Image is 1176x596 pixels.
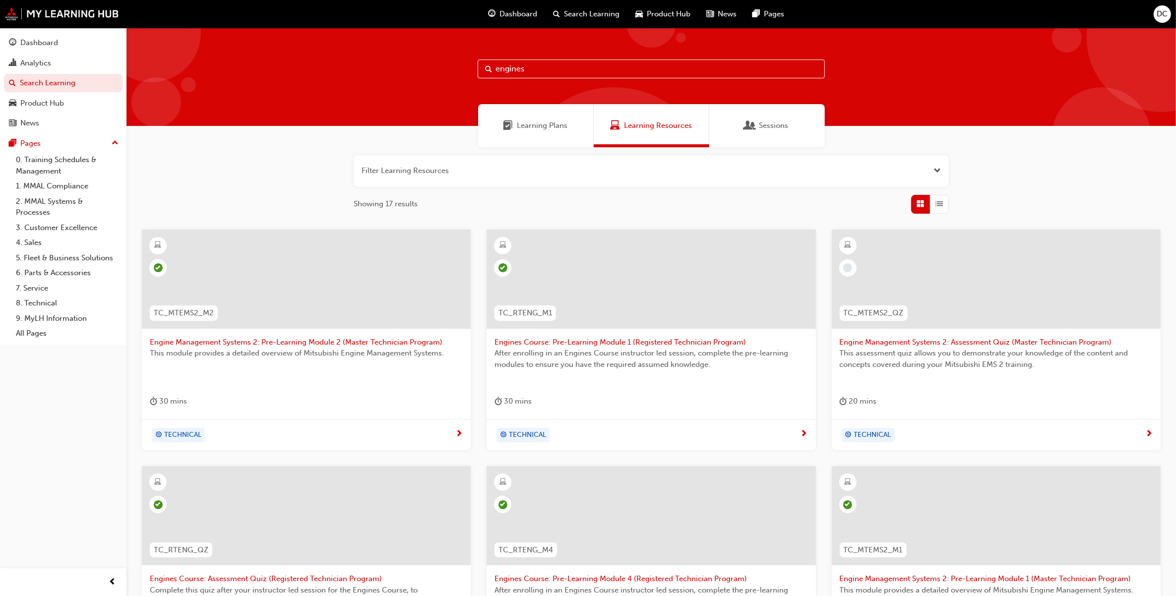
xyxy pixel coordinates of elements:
span: This module provides a detailed overview of Mitsubishi Engine Management Systems. [840,585,1153,596]
span: learningResourceType_ELEARNING-icon [844,239,851,252]
span: target-icon [155,429,162,442]
span: learningResourceType_ELEARNING-icon [844,476,851,489]
span: Search [485,63,492,75]
span: news-icon [707,8,714,20]
span: After enrolling in an Engines Course instructor led session, complete the pre-learning modules to... [495,348,807,370]
button: Open the filter [933,165,941,177]
a: 7. Service [12,281,123,296]
a: Dashboard [4,34,123,52]
span: Sessions [745,120,755,131]
span: TECHNICAL [854,429,891,441]
span: This module provides a detailed overview of Mitsubishi Engine Management Systems. [150,348,463,359]
span: target-icon [500,429,507,442]
span: pages-icon [9,139,16,148]
span: TC_MTEMS2_M1 [844,544,903,556]
span: Engines Course: Assessment Quiz (Registered Technician Program) [150,573,463,585]
span: Engine Management Systems 2: Pre-Learning Module 1 (Master Technician Program) [840,573,1153,585]
span: This assessment quiz allows you to demonstrate your knowledge of the content and concepts covered... [840,348,1153,370]
span: next-icon [1145,430,1153,439]
a: 1. MMAL Compliance [12,179,123,194]
a: pages-iconPages [745,4,793,24]
span: TC_RTENG_QZ [154,544,208,556]
span: learningResourceType_ELEARNING-icon [499,476,506,489]
a: TC_RTENG_M1Engines Course: Pre-Learning Module 1 (Registered Technician Program)After enrolling i... [487,230,815,451]
a: 8. Technical [12,296,123,311]
a: 2. MMAL Systems & Processes [12,194,123,220]
span: Engine Management Systems 2: Assessment Quiz (Master Technician Program) [840,337,1153,348]
a: Product Hub [4,94,123,113]
span: learningResourceType_ELEARNING-icon [499,239,506,252]
span: Showing 17 results [354,198,418,210]
a: News [4,114,123,132]
span: next-icon [455,430,463,439]
a: guage-iconDashboard [481,4,546,24]
a: car-iconProduct Hub [628,4,699,24]
span: car-icon [9,99,16,108]
span: Product Hub [647,8,691,20]
span: pages-icon [753,8,760,20]
a: SessionsSessions [709,104,825,147]
span: TC_RTENG_M4 [498,544,553,556]
div: Pages [20,138,41,149]
span: learningRecordVerb_PASS-icon [498,263,507,272]
span: Engine Management Systems 2: Pre-Learning Module 2 (Master Technician Program) [150,337,463,348]
span: chart-icon [9,59,16,68]
span: News [718,8,737,20]
img: mmal [5,7,119,20]
a: 6. Parts & Accessories [12,265,123,281]
span: TC_RTENG_M1 [498,307,552,319]
span: search-icon [9,79,16,88]
a: 9. MyLH Information [12,311,123,326]
a: TC_MTEMS2_QZEngine Management Systems 2: Assessment Quiz (Master Technician Program)This assessme... [832,230,1161,451]
span: Grid [917,198,925,210]
span: Learning Plans [503,120,513,131]
a: 3. Customer Excellence [12,220,123,236]
div: News [20,118,39,129]
span: Pages [764,8,785,20]
span: Learning Resources [624,120,692,131]
button: Pages [4,134,123,153]
span: Search Learning [564,8,620,20]
a: search-iconSearch Learning [546,4,628,24]
span: guage-icon [9,39,16,48]
span: TC_MTEMS2_QZ [844,307,904,319]
span: car-icon [636,8,643,20]
a: All Pages [12,326,123,341]
span: search-icon [554,8,560,20]
button: DashboardAnalyticsSearch LearningProduct HubNews [4,32,123,134]
span: Sessions [759,120,789,131]
span: TECHNICAL [509,429,546,441]
a: Search Learning [4,74,123,92]
div: Dashboard [20,37,58,49]
input: Search... [478,60,825,78]
span: learningResourceType_ELEARNING-icon [155,476,162,489]
span: Engines Course: Pre-Learning Module 1 (Registered Technician Program) [495,337,807,348]
span: Dashboard [500,8,538,20]
span: Engines Course: Pre-Learning Module 4 (Registered Technician Program) [495,573,807,585]
div: 20 mins [840,395,877,408]
a: 0. Training Schedules & Management [12,152,123,179]
span: learningRecordVerb_PASS-icon [154,263,163,272]
span: DC [1157,8,1168,20]
span: duration-icon [150,395,157,408]
span: up-icon [112,137,119,150]
span: prev-icon [109,576,117,589]
span: news-icon [9,119,16,128]
span: TECHNICAL [164,429,201,441]
a: Learning ResourcesLearning Resources [594,104,709,147]
span: Learning Resources [610,120,620,131]
button: DC [1154,5,1171,23]
span: duration-icon [495,395,502,408]
a: 5. Fleet & Business Solutions [12,250,123,266]
a: 4. Sales [12,235,123,250]
div: 30 mins [495,395,532,408]
span: Learning Plans [517,120,568,131]
div: Analytics [20,58,51,69]
span: TC_MTEMS2_M2 [154,307,214,319]
span: learningRecordVerb_PASS-icon [843,500,852,509]
span: next-icon [801,430,808,439]
a: Analytics [4,54,123,72]
span: learningRecordVerb_PASS-icon [498,500,507,509]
